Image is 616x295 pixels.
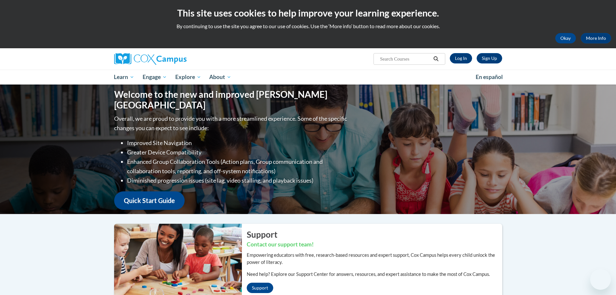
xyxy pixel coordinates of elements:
[114,73,134,81] span: Learn
[143,73,167,81] span: Engage
[205,70,235,85] a: About
[127,138,349,148] li: Improved Site Navigation
[104,70,512,85] div: Main menu
[114,53,187,65] img: Cox Campus
[171,70,205,85] a: Explore
[431,55,441,63] button: Search
[247,271,502,278] p: Need help? Explore our Support Center for answers, resources, and expert assistance to make the m...
[209,73,231,81] span: About
[114,89,349,111] h1: Welcome to the new and improved [PERSON_NAME][GEOGRAPHIC_DATA]
[114,191,185,210] a: Quick Start Guide
[476,74,503,80] span: En español
[247,241,502,249] h3: Contact our support team!
[110,70,139,85] a: Learn
[379,55,431,63] input: Search Courses
[247,283,273,293] a: Support
[127,176,349,185] li: Diminished progression issues (site lag, video stalling, and playback issues)
[590,269,611,290] iframe: Button to launch messaging window
[247,252,502,266] p: Empowering educators with free, research-based resources and expert support, Cox Campus helps eve...
[5,6,611,19] h2: This site uses cookies to help improve your learning experience.
[127,157,349,176] li: Enhanced Group Collaboration Tools (Action plans, Group communication and collaboration tools, re...
[471,70,507,84] a: En español
[175,73,201,81] span: Explore
[450,53,472,63] a: Log In
[477,53,502,63] a: Register
[5,23,611,30] p: By continuing to use the site you agree to our use of cookies. Use the ‘More info’ button to read...
[127,148,349,157] li: Greater Device Compatibility
[114,53,237,65] a: Cox Campus
[555,33,576,43] button: Okay
[138,70,171,85] a: Engage
[114,114,349,133] p: Overall, we are proud to provide you with a more streamlined experience. Some of the specific cha...
[581,33,611,43] a: More Info
[247,229,502,240] h2: Support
